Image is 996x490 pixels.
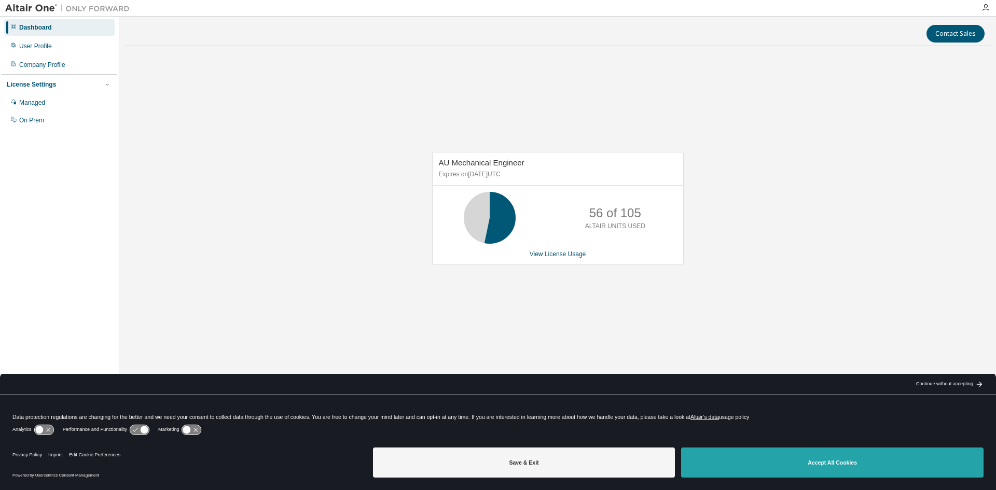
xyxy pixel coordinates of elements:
[19,61,65,69] div: Company Profile
[19,116,44,124] div: On Prem
[530,250,586,258] a: View License Usage
[19,23,52,32] div: Dashboard
[19,42,52,50] div: User Profile
[585,222,645,231] p: ALTAIR UNITS USED
[19,99,45,107] div: Managed
[7,80,56,89] div: License Settings
[439,158,524,167] span: AU Mechanical Engineer
[926,25,985,43] button: Contact Sales
[5,3,135,13] img: Altair One
[439,170,674,179] p: Expires on [DATE] UTC
[589,204,641,222] p: 56 of 105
